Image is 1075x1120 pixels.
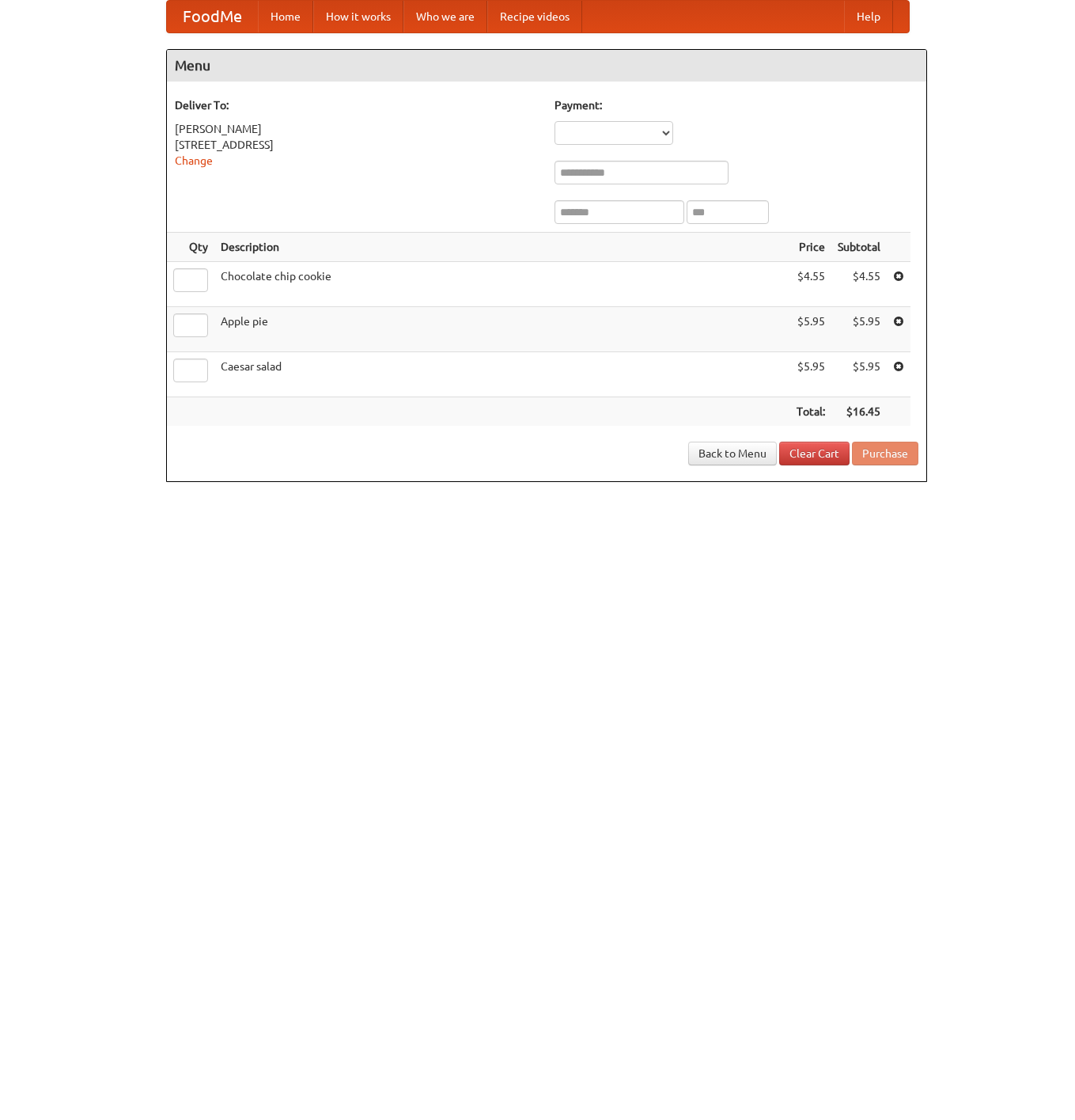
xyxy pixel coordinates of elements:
[790,397,831,427] th: Total:
[844,1,893,32] a: Help
[258,1,313,32] a: Home
[555,97,918,113] h5: Payment:
[831,233,887,262] th: Subtotal
[487,1,582,32] a: Recipe videos
[403,1,487,32] a: Who we are
[831,262,887,307] td: $4.55
[831,397,887,427] th: $16.45
[175,154,213,167] a: Change
[852,442,918,465] button: Purchase
[167,1,258,32] a: FoodMe
[831,352,887,397] td: $5.95
[790,352,831,397] td: $5.95
[167,50,926,82] h4: Menu
[790,262,831,307] td: $4.55
[790,233,831,262] th: Price
[313,1,403,32] a: How it works
[167,233,214,262] th: Qty
[790,307,831,352] td: $5.95
[175,137,539,153] div: [STREET_ADDRESS]
[214,262,790,307] td: Chocolate chip cookie
[831,307,887,352] td: $5.95
[175,121,539,137] div: [PERSON_NAME]
[779,442,850,465] a: Clear Cart
[214,307,790,352] td: Apple pie
[214,233,790,262] th: Description
[214,352,790,397] td: Caesar salad
[688,442,777,465] a: Back to Menu
[175,97,539,113] h5: Deliver To:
